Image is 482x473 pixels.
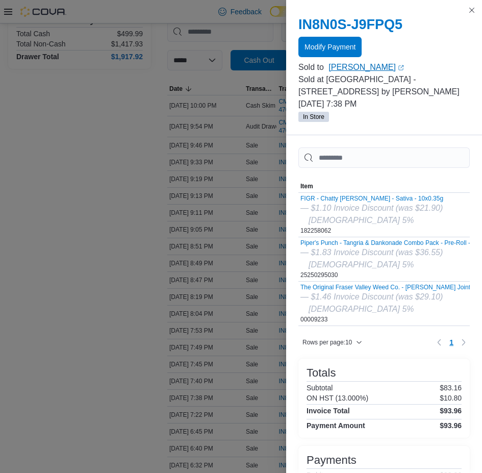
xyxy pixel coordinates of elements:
p: [DATE] 7:38 PM [298,98,470,110]
h4: Invoice Total [307,407,350,415]
div: — $1.10 Invoice Discount (was $21.90) [300,202,443,214]
span: In Store [298,112,329,122]
span: Rows per page : 10 [302,338,352,346]
h2: IN8N0S-J9FPQ5 [298,16,470,33]
a: [PERSON_NAME]External link [328,61,470,73]
button: Modify Payment [298,37,362,57]
button: FIGR - Chatty [PERSON_NAME] - Sativa - 10x0.35g [300,195,443,202]
div: 182258062 [300,195,443,235]
h3: Payments [307,454,357,466]
h4: $93.96 [440,421,462,430]
button: Previous page [433,336,445,348]
i: [DEMOGRAPHIC_DATA] 5% [309,216,414,225]
h4: $93.96 [440,407,462,415]
h3: Totals [307,367,336,379]
span: In Store [303,112,324,121]
button: Close this dialog [466,4,478,16]
ul: Pagination for table: MemoryTable from EuiInMemoryTable [445,334,458,351]
p: $83.16 [440,384,462,392]
button: Next page [458,336,470,348]
input: This is a search bar. As you type, the results lower in the page will automatically filter. [298,147,470,168]
svg: External link [398,65,404,71]
h6: ON HST (13.000%) [307,394,368,402]
button: Rows per page:10 [298,336,366,348]
i: [DEMOGRAPHIC_DATA] 5% [309,260,414,269]
div: Sold to [298,61,326,73]
p: $10.80 [440,394,462,402]
h6: Subtotal [307,384,333,392]
button: Page 1 of 1 [445,334,458,351]
i: [DEMOGRAPHIC_DATA] 5% [309,305,414,313]
span: Item [300,182,313,190]
p: Sold at [GEOGRAPHIC_DATA] - [STREET_ADDRESS] by [PERSON_NAME] [298,73,470,98]
span: 1 [449,337,453,347]
h4: Payment Amount [307,421,365,430]
nav: Pagination for table: MemoryTable from EuiInMemoryTable [433,334,470,351]
span: Modify Payment [305,42,356,52]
